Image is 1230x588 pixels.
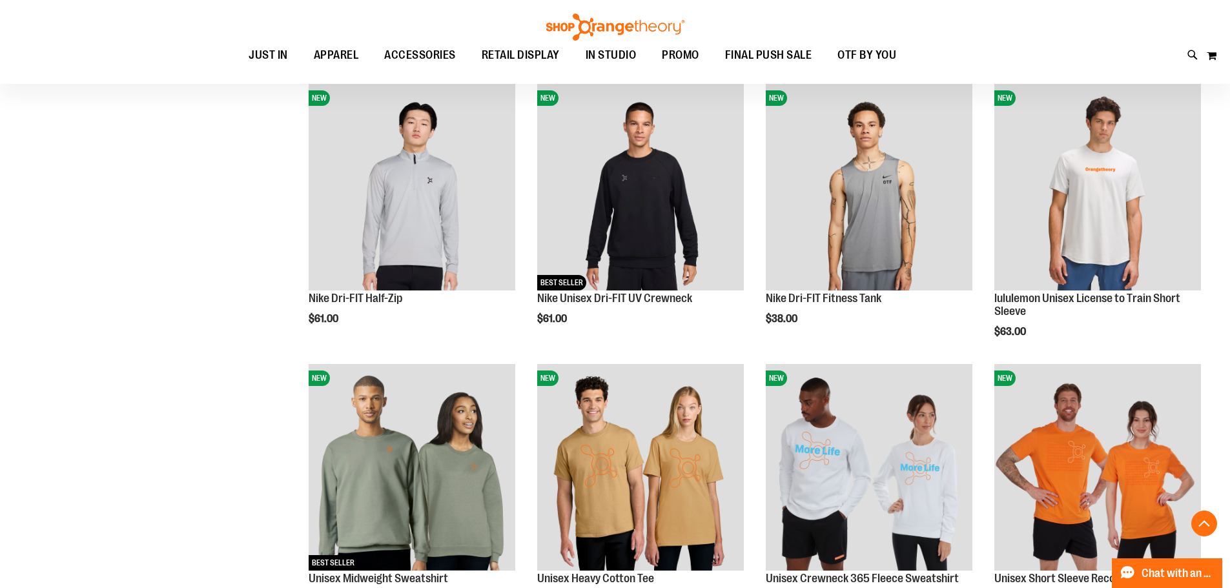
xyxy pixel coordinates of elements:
span: NEW [537,370,559,386]
span: Chat with an Expert [1142,567,1215,580]
span: PROMO [662,41,699,70]
span: APPAREL [314,41,359,70]
img: Nike Dri-FIT Fitness Tank [766,84,972,290]
a: Nike Unisex Dri-FIT UV CrewneckNEWBEST SELLER [537,84,744,292]
a: lululemon Unisex License to Train Short SleeveNEW [994,84,1201,292]
a: Nike Dri-FIT Half-ZipNEW [309,84,515,292]
span: NEW [994,90,1016,106]
img: Unisex Crewneck 365 Fleece Sweatshirt [766,364,972,571]
span: NEW [766,90,787,106]
a: Unisex Short Sleeve Recovery Tee [994,572,1154,585]
button: Back To Top [1191,511,1217,536]
img: Unisex Short Sleeve Recovery Tee [994,364,1201,571]
span: OTF BY YOU [837,41,896,70]
span: $61.00 [309,313,340,325]
span: NEW [309,90,330,106]
span: NEW [537,90,559,106]
a: Nike Dri-FIT Fitness Tank [766,292,881,305]
span: BEST SELLER [309,555,358,571]
span: NEW [766,370,787,386]
a: Nike Unisex Dri-FIT UV Crewneck [537,292,692,305]
span: $61.00 [537,313,569,325]
a: Unisex Crewneck 365 Fleece SweatshirtNEW [766,364,972,573]
a: Unisex Crewneck 365 Fleece Sweatshirt [766,572,959,585]
a: Unisex Short Sleeve Recovery TeeNEW [994,364,1201,573]
span: NEW [309,370,330,386]
a: Nike Dri-FIT Half-Zip [309,292,402,305]
img: Nike Unisex Dri-FIT UV Crewneck [537,84,744,290]
span: $63.00 [994,326,1028,338]
span: IN STUDIO [586,41,637,70]
a: Unisex Heavy Cotton TeeNEW [537,364,744,573]
button: Chat with an Expert [1112,558,1223,588]
div: product [302,77,522,358]
span: $38.00 [766,313,799,325]
a: Unisex Midweight Sweatshirt [309,572,448,585]
div: product [988,77,1207,370]
div: product [531,77,750,358]
span: BEST SELLER [537,275,586,290]
span: JUST IN [249,41,288,70]
span: FINAL PUSH SALE [725,41,812,70]
img: Nike Dri-FIT Half-Zip [309,84,515,290]
img: Unisex Midweight Sweatshirt [309,364,515,571]
span: ACCESSORIES [384,41,456,70]
span: RETAIL DISPLAY [482,41,560,70]
img: Shop Orangetheory [544,14,686,41]
a: lululemon Unisex License to Train Short Sleeve [994,292,1180,318]
div: product [759,77,979,358]
a: Unisex Heavy Cotton Tee [537,572,654,585]
a: Nike Dri-FIT Fitness TankNEW [766,84,972,292]
img: Unisex Heavy Cotton Tee [537,364,744,571]
img: lululemon Unisex License to Train Short Sleeve [994,84,1201,290]
a: Unisex Midweight SweatshirtNEWBEST SELLER [309,364,515,573]
span: NEW [994,370,1016,386]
